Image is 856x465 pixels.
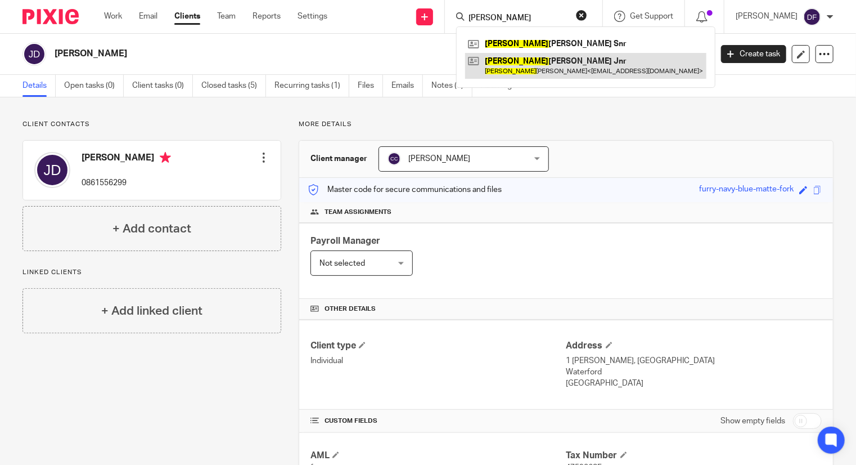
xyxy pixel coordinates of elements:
i: Primary [160,152,171,163]
h2: [PERSON_NAME] [55,48,574,60]
a: Notes (0) [431,75,472,97]
button: Clear [576,10,587,21]
img: svg%3E [34,152,70,188]
h4: Client type [310,340,566,352]
a: Open tasks (0) [64,75,124,97]
h4: Address [566,340,822,352]
a: Create task [721,45,786,63]
a: Clients [174,11,200,22]
span: Payroll Manager [310,236,380,245]
p: [PERSON_NAME] [736,11,798,22]
p: More details [299,120,834,129]
div: furry-navy-blue-matte-fork [699,184,794,196]
p: 1 [PERSON_NAME], [GEOGRAPHIC_DATA] [566,355,822,366]
img: svg%3E [803,8,821,26]
a: Email [139,11,157,22]
input: Search [467,14,569,24]
a: Closed tasks (5) [201,75,266,97]
p: Client contacts [22,120,281,129]
h4: AML [310,450,566,462]
h4: + Add contact [112,220,191,238]
p: Waterford [566,366,822,378]
a: Team [217,11,236,22]
img: svg%3E [22,42,46,66]
a: Files [358,75,383,97]
span: Other details [325,305,376,314]
a: Emails [391,75,423,97]
h4: + Add linked client [101,302,202,320]
a: Reports [253,11,281,22]
h4: [PERSON_NAME] [82,152,171,166]
a: Work [104,11,122,22]
h4: CUSTOM FIELDS [310,417,566,426]
p: 0861556299 [82,177,171,189]
span: Get Support [630,12,673,20]
a: Settings [298,11,327,22]
a: Details [22,75,56,97]
img: Pixie [22,9,79,24]
h4: Tax Number [566,450,822,462]
p: Individual [310,355,566,366]
h3: Client manager [310,153,367,164]
a: Client tasks (0) [132,75,193,97]
span: [PERSON_NAME] [408,155,470,163]
p: Master code for secure communications and files [308,184,502,195]
span: Not selected [319,260,365,267]
label: Show empty fields [720,415,785,427]
p: Linked clients [22,268,281,277]
span: Team assignments [325,208,391,217]
p: [GEOGRAPHIC_DATA] [566,378,822,389]
a: Recurring tasks (1) [274,75,349,97]
img: svg%3E [388,152,401,166]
